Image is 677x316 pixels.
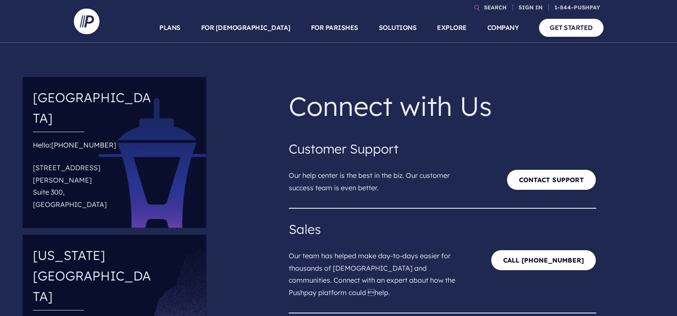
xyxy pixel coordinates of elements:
[289,219,596,239] h4: Sales
[289,239,473,302] p: Our team has helped make day-to-days easier for thousands of [DEMOGRAPHIC_DATA] and communities. ...
[33,139,155,214] div: Hello:
[491,250,596,271] a: CALL [PHONE_NUMBER]
[289,84,596,128] p: Connect with Us
[311,13,358,43] a: FOR PARISHES
[33,158,155,214] p: [STREET_ADDRESS][PERSON_NAME] Suite 300, [GEOGRAPHIC_DATA]
[33,84,155,132] h4: [GEOGRAPHIC_DATA]
[437,13,467,43] a: EXPLORE
[487,13,519,43] a: COMPANY
[159,13,181,43] a: PLANS
[379,13,417,43] a: SOLUTIONS
[51,141,116,149] a: [PHONE_NUMBER]
[539,19,604,36] a: GET STARTED
[507,169,596,190] a: Contact Support
[289,139,596,159] h4: Customer Support
[201,13,290,43] a: FOR [DEMOGRAPHIC_DATA]
[289,159,473,198] p: Our help center is the best in the biz. Our customer success team is even better.
[33,242,155,310] h4: [US_STATE][GEOGRAPHIC_DATA]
